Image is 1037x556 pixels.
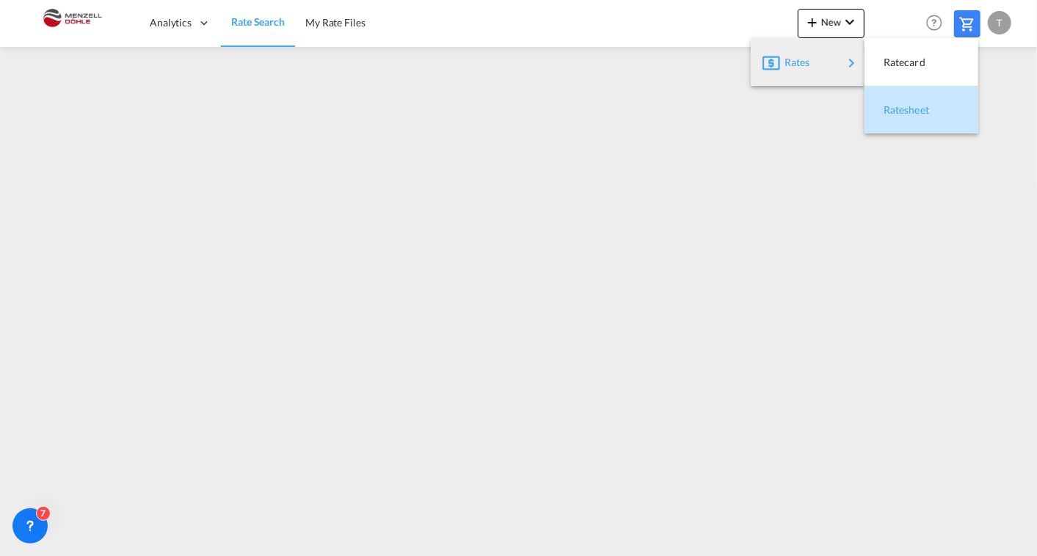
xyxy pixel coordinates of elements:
[876,44,967,81] div: Ratecard
[843,54,861,72] md-icon: icon-chevron-right
[884,95,900,125] span: Ratesheet
[785,48,802,77] span: Rates
[876,92,967,128] div: Ratesheet
[884,48,900,77] span: Ratecard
